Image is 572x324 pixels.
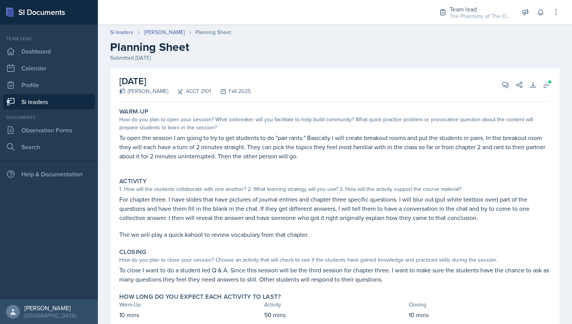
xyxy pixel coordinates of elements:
label: Warm-Up [119,108,149,116]
p: 50 mins [264,310,406,319]
div: Team lead [450,5,511,14]
div: How do you plan to open your session? What icebreaker will you facilitate to help build community... [119,116,551,132]
div: [PERSON_NAME] [119,87,168,95]
div: 1. How will the students collaborate with one another? 2. What learning strategy will you use? 3.... [119,185,551,193]
div: Activity [264,301,406,309]
div: Closing [409,301,551,309]
div: The Phantoms of The Opera / Fall 2025 [450,12,511,20]
a: Si leaders [110,28,133,36]
label: How long do you expect each activity to last? [119,293,281,301]
div: Help & Documentation [3,166,95,182]
a: Si leaders [3,94,95,109]
a: [PERSON_NAME] [144,28,185,36]
p: To close I want to do a student led Q & A. Since this session will be the third session for chapt... [119,265,551,284]
div: ACCT 2101 [168,87,211,95]
p: 10 mins [119,310,261,319]
p: To open the session I am going to try to get students to do "pair rants." Basically I will create... [119,133,551,161]
div: [GEOGRAPHIC_DATA] [24,312,76,319]
a: Profile [3,77,95,93]
p: 10 mins [409,310,551,319]
h2: [DATE] [119,74,251,88]
div: Documents [3,114,95,121]
h2: Planning Sheet [110,40,560,54]
div: Fall 2025 [211,87,251,95]
a: Search [3,139,95,155]
label: Activity [119,177,146,185]
div: [PERSON_NAME] [24,304,76,312]
p: The we will play a quick kahoot to review vocabulary from that chapter. [119,230,551,239]
label: Closing [119,248,146,256]
a: Observation Forms [3,122,95,138]
a: Dashboard [3,44,95,59]
a: Calendar [3,60,95,76]
div: Team lead [3,35,95,42]
p: For chapter three. I have slides that have pictures of journal entries and chapter three specific... [119,195,551,222]
div: How do you plan to close your session? Choose an activity that will check to see if the students ... [119,256,551,264]
div: Submitted [DATE] [110,54,560,62]
div: Warm-Up [119,301,261,309]
div: Planning Sheet [195,28,231,36]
